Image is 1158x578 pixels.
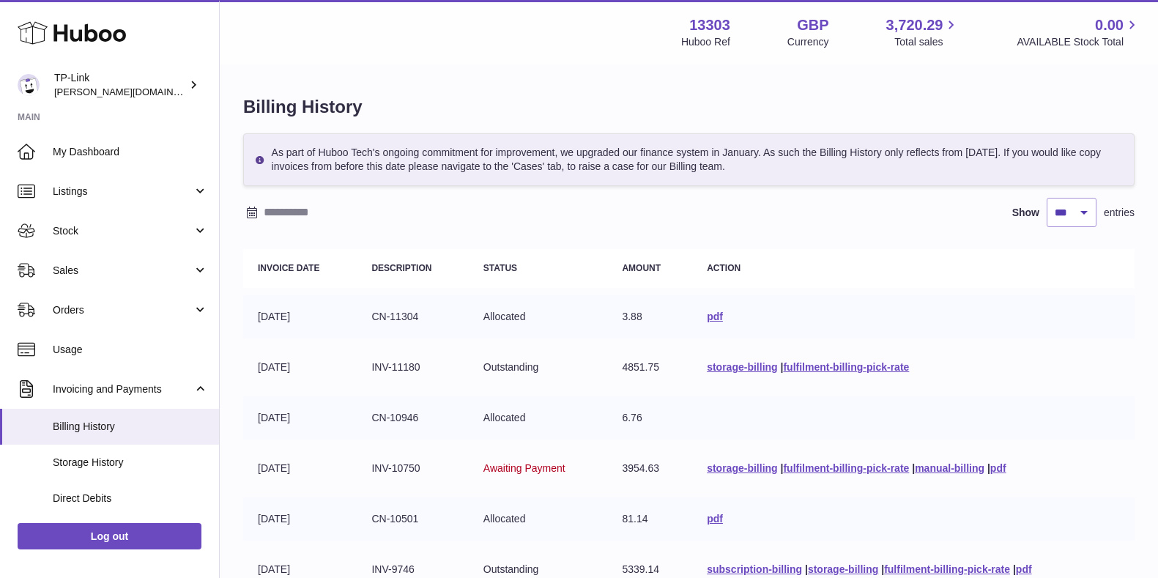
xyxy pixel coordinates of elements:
td: [DATE] [243,295,357,338]
span: Outstanding [483,563,539,575]
td: CN-10946 [357,396,468,440]
span: AVAILABLE Stock Total [1017,35,1140,49]
strong: 13303 [689,15,730,35]
td: INV-10750 [357,447,468,490]
td: INV-11180 [357,346,468,389]
span: | [781,361,784,373]
td: [DATE] [243,497,357,541]
span: Invoicing and Payments [53,382,193,396]
span: Listings [53,185,193,199]
strong: Status [483,263,517,273]
span: Allocated [483,513,526,525]
span: Awaiting Payment [483,462,565,474]
a: manual-billing [915,462,984,474]
a: storage-billing [808,563,878,575]
span: | [805,563,808,575]
a: subscription-billing [707,563,802,575]
td: CN-10501 [357,497,468,541]
span: Billing History [53,420,208,434]
a: pdf [990,462,1006,474]
span: Usage [53,343,208,357]
td: [DATE] [243,396,357,440]
div: TP-Link [54,71,186,99]
strong: Action [707,263,741,273]
span: | [912,462,915,474]
td: [DATE] [243,346,357,389]
a: pdf [1016,563,1032,575]
div: As part of Huboo Tech's ongoing commitment for improvement, we upgraded our finance system in Jan... [243,133,1135,186]
span: Total sales [894,35,960,49]
span: | [881,563,884,575]
a: fulfilment-billing-pick-rate [783,462,909,474]
strong: Description [371,263,431,273]
a: storage-billing [707,361,777,373]
h1: Billing History [243,95,1135,119]
span: Stock [53,224,193,238]
img: susie.li@tp-link.com [18,74,40,96]
strong: Invoice Date [258,263,319,273]
span: Allocated [483,412,526,423]
span: | [781,462,784,474]
span: Outstanding [483,361,539,373]
span: 3,720.29 [886,15,943,35]
a: Log out [18,523,201,549]
span: 0.00 [1095,15,1124,35]
span: Storage History [53,456,208,470]
span: [PERSON_NAME][DOMAIN_NAME][EMAIL_ADDRESS][DOMAIN_NAME] [54,86,370,97]
div: Huboo Ref [681,35,730,49]
td: 81.14 [607,497,692,541]
strong: GBP [797,15,828,35]
a: pdf [707,513,723,525]
td: 3.88 [607,295,692,338]
span: | [1013,563,1016,575]
span: entries [1104,206,1135,220]
a: fulfilment-billing-pick-rate [783,361,909,373]
a: pdf [707,311,723,322]
span: Allocated [483,311,526,322]
label: Show [1012,206,1039,220]
span: Direct Debits [53,492,208,505]
span: | [987,462,990,474]
a: 3,720.29 Total sales [886,15,960,49]
td: 4851.75 [607,346,692,389]
span: Sales [53,264,193,278]
span: Orders [53,303,193,317]
a: fulfilment-billing-pick-rate [884,563,1010,575]
strong: Amount [622,263,661,273]
span: My Dashboard [53,145,208,159]
a: storage-billing [707,462,777,474]
td: 3954.63 [607,447,692,490]
td: [DATE] [243,447,357,490]
td: CN-11304 [357,295,468,338]
div: Currency [787,35,829,49]
td: 6.76 [607,396,692,440]
a: 0.00 AVAILABLE Stock Total [1017,15,1140,49]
